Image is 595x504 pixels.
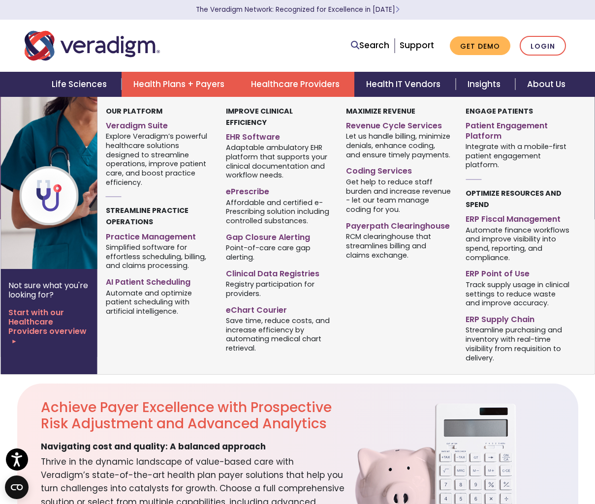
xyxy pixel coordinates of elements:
[466,106,533,116] strong: Engage Patients
[466,265,571,279] a: ERP Point of Use
[25,30,160,62] img: Veradigm logo
[354,72,455,97] a: Health IT Vendors
[466,188,562,209] strong: Optimize Resources and Spend
[226,279,331,298] span: Registry participation for providers.
[8,308,89,346] a: Start with our Healthcare Providers overview
[351,39,389,52] a: Search
[106,242,211,270] span: Simplified software for effortless scheduling, billing, and claims processing.
[466,325,571,362] span: Streamline purchasing and inventory with real-time visibility from requisition to delivery.
[226,301,331,316] a: eChart Courier
[400,39,434,51] a: Support
[346,131,451,160] span: Let us handle billing, minimize denials, enhance coding, and ensure timely payments.
[106,131,211,187] span: Explore Veradigm’s powerful healthcare solutions designed to streamline operations, improve patie...
[346,232,451,260] span: RCM clearinghouse that streamlines billing and claims exchange.
[226,197,331,226] span: Affordable and certified e-Prescribing solution including controlled substances.
[226,183,331,197] a: ePrescribe
[226,265,331,279] a: Clinical Data Registries
[226,315,331,353] span: Save time, reduce costs, and increase efficiency by automating medical chart retrieval.
[106,288,211,316] span: Automate and optimize patient scheduling with artificial intelligence.
[466,117,571,142] a: Patient Engagement Platform
[106,206,188,227] strong: Streamline Practice Operations
[450,36,510,56] a: Get Demo
[346,106,415,116] strong: Maximize Revenue
[226,143,331,180] span: Adaptable ambulatory EHR platform that supports your clinical documentation and workflow needs.
[466,311,571,325] a: ERP Supply Chain
[106,273,211,288] a: AI Patient Scheduling
[106,117,211,131] a: Veradigm Suite
[41,440,266,453] span: Navigating cost and quality: A balanced approach
[346,162,451,177] a: Coding Services
[122,72,239,97] a: Health Plans + Payers
[466,210,571,225] a: ERP Fiscal Management
[520,36,566,56] a: Login
[0,97,159,269] img: Healthcare Provider
[456,72,515,97] a: Insights
[515,72,577,97] a: About Us
[40,72,122,97] a: Life Sciences
[466,141,571,170] span: Integrate with a mobile-first patient engagement platform.
[226,128,331,143] a: EHR Software
[41,399,344,432] h2: Achieve Payer Excellence with Prospective Risk Adjustment and Advanced Analytics
[226,229,331,243] a: Gap Closure Alerting
[239,72,354,97] a: Healthcare Providers
[466,279,571,308] span: Track supply usage in clinical settings to reduce waste and improve accuracy.
[346,177,451,214] span: Get help to reduce staff burden and increase revenue - let our team manage coding for you.
[346,117,451,131] a: Revenue Cycle Services
[226,106,293,127] strong: Improve Clinical Efficiency
[406,433,583,492] iframe: Drift Chat Widget
[8,281,89,299] p: Not sure what you're looking for?
[106,106,162,116] strong: Our Platform
[466,225,571,262] span: Automate finance workflows and improve visibility into spend, reporting, and compliance.
[226,243,331,262] span: Point-of-care care gap alerting.
[5,475,29,499] button: Open CMP widget
[106,228,211,242] a: Practice Management
[346,217,451,232] a: Payerpath Clearinghouse
[196,5,400,14] a: The Veradigm Network: Recognized for Excellence in [DATE]Learn More
[395,5,400,14] span: Learn More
